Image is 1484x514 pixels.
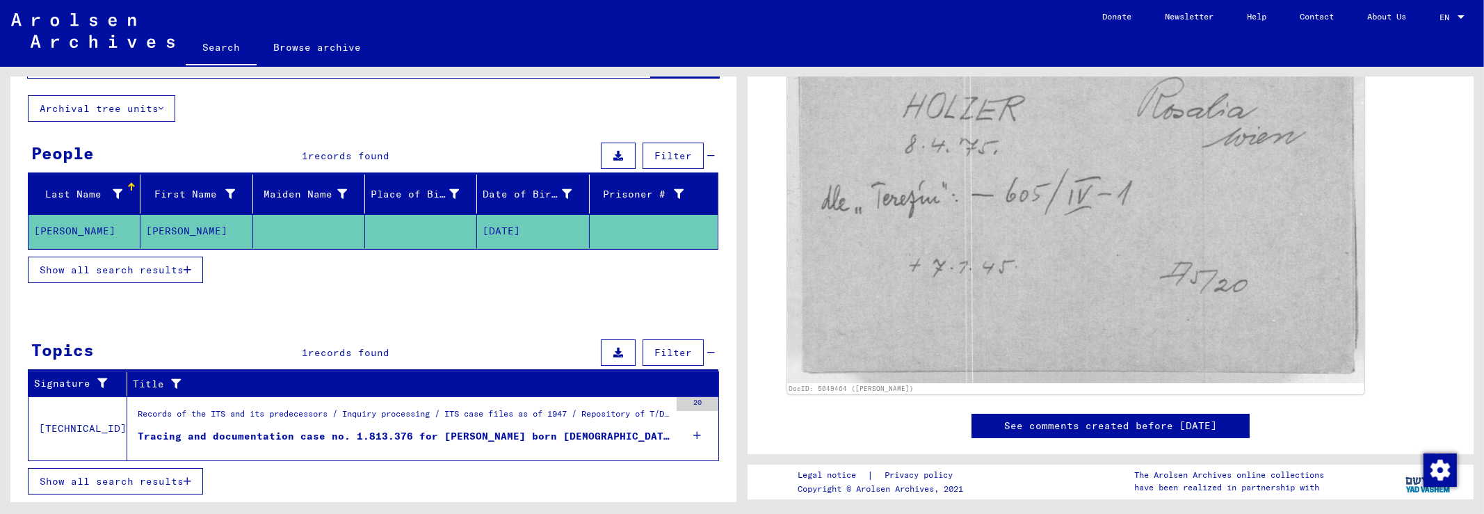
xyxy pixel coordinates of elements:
div: | [798,468,969,483]
span: 1 [302,150,308,162]
div: Prisoner # [595,183,701,205]
div: Signature [34,376,116,391]
a: Browse archive [257,31,378,64]
div: People [31,140,94,166]
td: [TECHNICAL_ID] [29,396,127,460]
div: 20 [677,397,718,411]
mat-header-cell: Date of Birth [477,175,589,214]
span: Filter [654,150,692,162]
mat-header-cell: First Name [140,175,252,214]
div: Signature [34,373,130,395]
div: Records of the ITS and its predecessors / Inquiry processing / ITS case files as of 1947 / Reposi... [138,408,670,427]
mat-header-cell: Last Name [29,175,140,214]
span: records found [308,346,389,359]
mat-cell: [PERSON_NAME] [140,214,252,248]
button: Filter [643,143,704,169]
div: Date of Birth [483,183,588,205]
div: Last Name [34,183,140,205]
p: have been realized in partnership with [1134,481,1324,494]
span: Filter [654,346,692,359]
div: Date of Birth [483,187,571,202]
span: records found [308,150,389,162]
mat-header-cell: Prisoner # [590,175,718,214]
button: Show all search results [28,468,203,495]
a: Legal notice [798,468,867,483]
div: Place of Birth [371,187,459,202]
a: See comments created before [DATE] [1004,419,1217,433]
img: yv_logo.png [1403,464,1455,499]
div: First Name [146,187,234,202]
mat-cell: [PERSON_NAME] [29,214,140,248]
mat-header-cell: Maiden Name [253,175,365,214]
span: Show all search results [40,475,184,488]
span: 1 [302,346,308,359]
p: Copyright © Arolsen Archives, 2021 [798,483,969,495]
p: The Arolsen Archives online collections [1134,469,1324,481]
a: Search [186,31,257,67]
mat-cell: [DATE] [477,214,589,248]
a: Privacy policy [873,468,969,483]
button: Archival tree units [28,95,175,122]
div: Maiden Name [259,187,347,202]
div: Topics [31,337,94,362]
span: Show all search results [40,264,184,276]
div: Place of Birth [371,183,476,205]
mat-header-cell: Place of Birth [365,175,477,214]
a: DocID: 5049464 ([PERSON_NAME]) [789,385,914,392]
div: First Name [146,183,252,205]
div: Title [133,377,691,392]
div: Maiden Name [259,183,364,205]
button: Show all search results [28,257,203,283]
img: Change consent [1423,453,1457,487]
div: Title [133,373,705,395]
span: EN [1439,13,1455,22]
div: Tracing and documentation case no. 1.813.376 for [PERSON_NAME] born [DEMOGRAPHIC_DATA] [138,429,670,444]
button: Filter [643,339,704,366]
div: Prisoner # [595,187,684,202]
div: Last Name [34,187,122,202]
img: Arolsen_neg.svg [11,13,175,48]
